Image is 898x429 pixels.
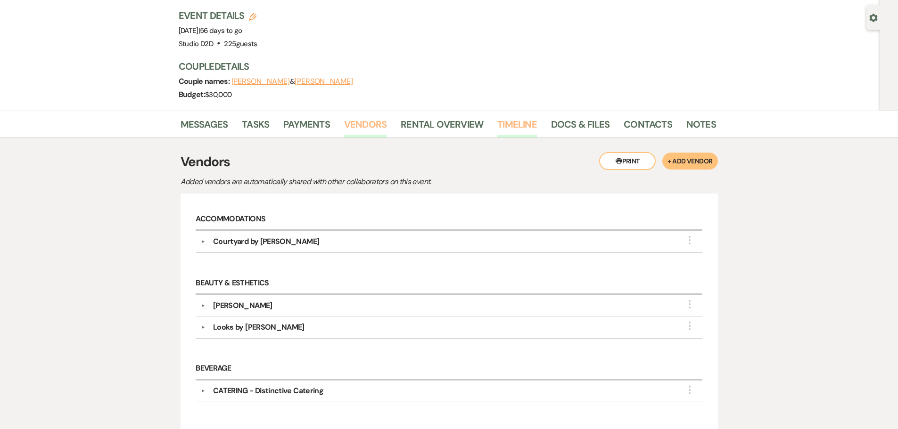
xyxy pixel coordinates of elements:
span: Budget: [179,89,206,99]
span: Couple names: [179,76,231,86]
div: Looks by [PERSON_NAME] [213,322,305,333]
button: [PERSON_NAME] [231,78,290,85]
div: [PERSON_NAME] [213,300,272,311]
div: Courtyard by [PERSON_NAME] [213,236,319,247]
span: $30,000 [205,90,232,99]
button: ▼ [198,389,209,393]
a: Timeline [497,117,537,138]
button: ▼ [198,325,209,330]
a: Messages [181,117,228,138]
button: [PERSON_NAME] [295,78,353,85]
span: | [198,26,242,35]
button: Print [599,152,656,170]
button: ▼ [198,239,209,244]
span: [DATE] [179,26,242,35]
a: Docs & Files [551,117,610,138]
button: + Add Vendor [662,153,717,170]
a: Tasks [242,117,269,138]
a: Notes [686,117,716,138]
a: Vendors [344,117,387,138]
a: Rental Overview [401,117,483,138]
div: CATERING - Distinctive Catering [213,385,323,397]
h3: Couple Details [179,60,707,73]
span: 56 days to go [200,26,242,35]
a: Payments [283,117,330,138]
span: & [231,77,353,86]
button: ▼ [198,303,209,308]
p: Added vendors are automatically shared with other collaborators on this event. [181,176,511,188]
h6: Beauty & Esthetics [196,273,702,295]
a: Contacts [624,117,672,138]
button: Open lead details [869,13,878,22]
span: Studio D2D [179,39,214,49]
h3: Vendors [181,152,718,172]
span: 225 guests [224,39,257,49]
h6: Beverage [196,358,702,380]
h6: Accommodations [196,209,702,231]
h3: Event Details [179,9,257,22]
